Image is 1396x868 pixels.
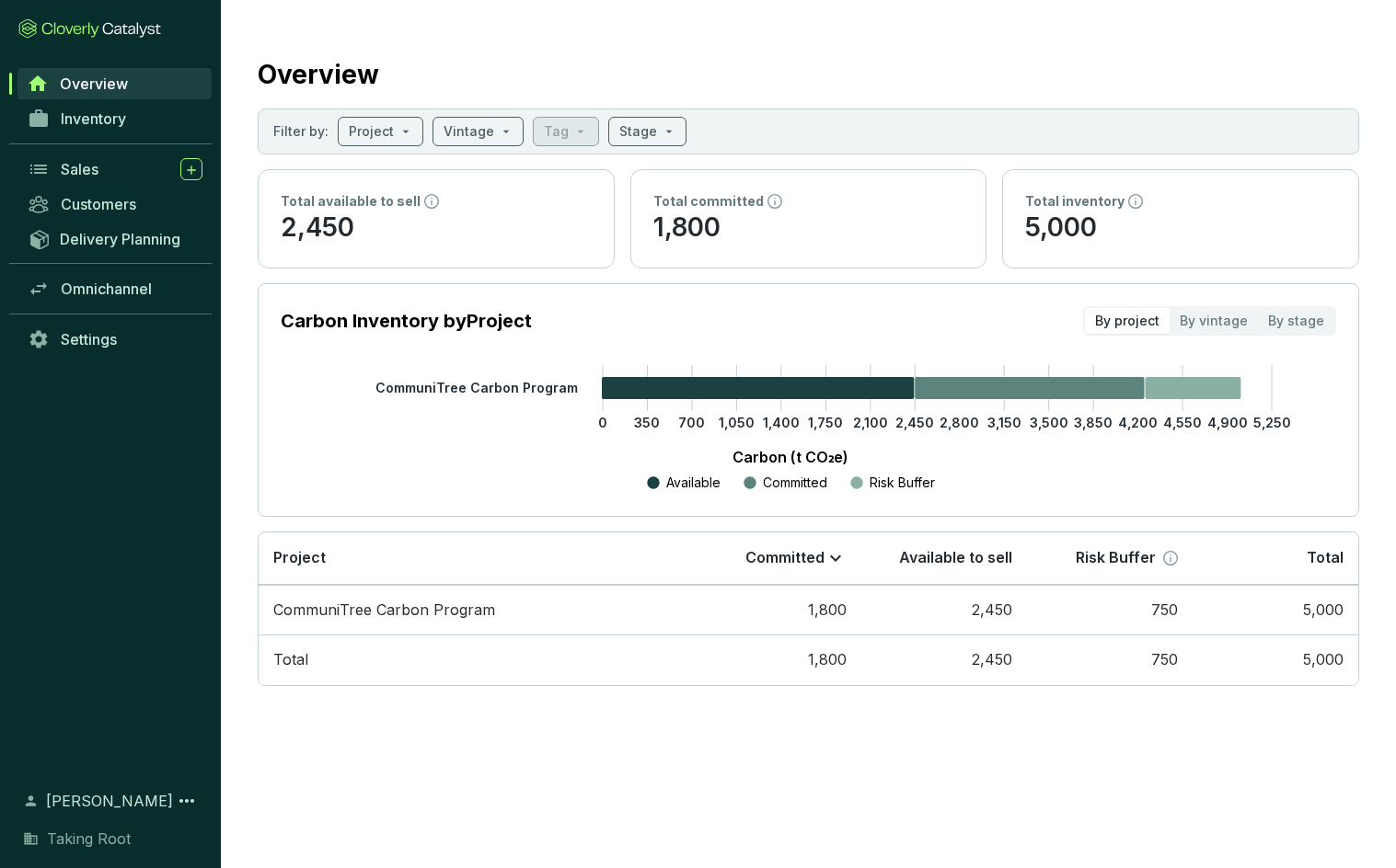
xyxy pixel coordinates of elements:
[281,192,421,211] p: Total available to sell
[18,188,212,220] a: Customers
[375,380,578,395] tspan: CommuniTree Carbon Program
[653,192,764,211] p: Total committed
[696,585,861,635] td: 1,800
[861,634,1027,685] td: 2,450
[1118,415,1158,430] tspan: 4,200
[60,74,128,93] span: Overview
[853,415,888,430] tspan: 2,100
[861,585,1027,635] td: 2,450
[259,634,696,685] td: Total
[940,415,979,430] tspan: 2,800
[808,415,843,430] tspan: 1,750
[634,415,660,430] tspan: 350
[281,308,532,334] p: Carbon Inventory by Project
[1193,532,1358,585] th: Total
[308,446,1272,468] p: Carbon (t CO₂e)
[861,532,1027,585] th: Available to sell
[281,211,592,246] p: 2,450
[1163,415,1202,430] tspan: 4,550
[1025,192,1125,211] p: Total inventory
[763,415,800,430] tspan: 1,400
[61,160,98,178] span: Sales
[1025,211,1336,246] p: 5,000
[1193,585,1358,635] td: 5,000
[544,122,569,141] p: Tag
[678,415,705,430] tspan: 700
[719,415,755,430] tspan: 1,050
[745,548,825,568] p: Committed
[653,211,964,246] p: 1,800
[1170,308,1258,334] div: By vintage
[17,68,212,99] a: Overview
[598,415,607,430] tspan: 0
[273,122,329,141] p: Filter by:
[1253,415,1291,430] tspan: 5,250
[47,828,131,850] span: Taking Root
[259,585,696,635] td: CommuniTree Carbon Program
[895,415,934,430] tspan: 2,450
[18,273,212,304] a: Omnichannel
[1076,548,1156,568] p: Risk Buffer
[1085,308,1170,334] div: By project
[46,790,173,812] span: [PERSON_NAME]
[61,195,136,213] span: Customers
[61,330,117,348] span: Settings
[1030,415,1068,430] tspan: 3,500
[1074,415,1113,430] tspan: 3,850
[61,109,126,128] span: Inventory
[258,55,379,94] h2: Overview
[1193,634,1358,685] td: 5,000
[18,154,212,185] a: Sales
[666,474,721,492] p: Available
[18,324,212,355] a: Settings
[60,230,180,248] span: Delivery Planning
[696,634,861,685] td: 1,800
[1083,306,1336,336] div: segmented control
[18,223,212,254] a: Delivery Planning
[18,103,212,134] a: Inventory
[870,474,935,492] p: Risk Buffer
[61,280,152,298] span: Omnichannel
[1207,415,1248,430] tspan: 4,900
[1027,585,1193,635] td: 750
[987,415,1021,430] tspan: 3,150
[1027,634,1193,685] td: 750
[1258,308,1334,334] div: By stage
[259,532,696,585] th: Project
[763,474,827,492] p: Committed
